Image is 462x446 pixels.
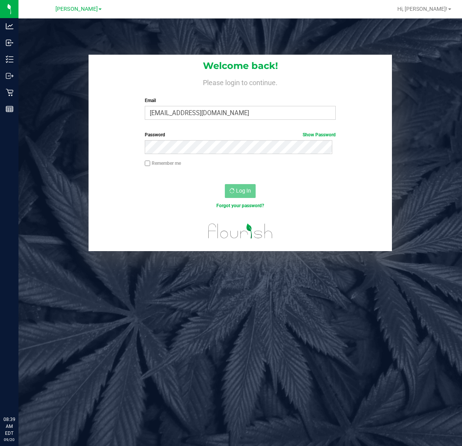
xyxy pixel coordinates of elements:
input: Remember me [145,161,150,166]
a: Forgot your password? [216,203,264,208]
label: Remember me [145,160,181,167]
span: Password [145,132,165,137]
span: Log In [236,188,251,194]
inline-svg: Inbound [6,39,13,47]
button: Log In [225,184,256,198]
h4: Please login to continue. [89,77,392,86]
a: Show Password [303,132,336,137]
label: Email [145,97,335,104]
inline-svg: Retail [6,89,13,96]
inline-svg: Inventory [6,55,13,63]
p: 08:39 AM EDT [3,416,15,437]
inline-svg: Reports [6,105,13,113]
p: 09/20 [3,437,15,443]
img: flourish_logo.svg [203,217,278,245]
h1: Welcome back! [89,61,392,71]
inline-svg: Analytics [6,22,13,30]
inline-svg: Outbound [6,72,13,80]
span: Hi, [PERSON_NAME]! [397,6,447,12]
span: [PERSON_NAME] [55,6,98,12]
